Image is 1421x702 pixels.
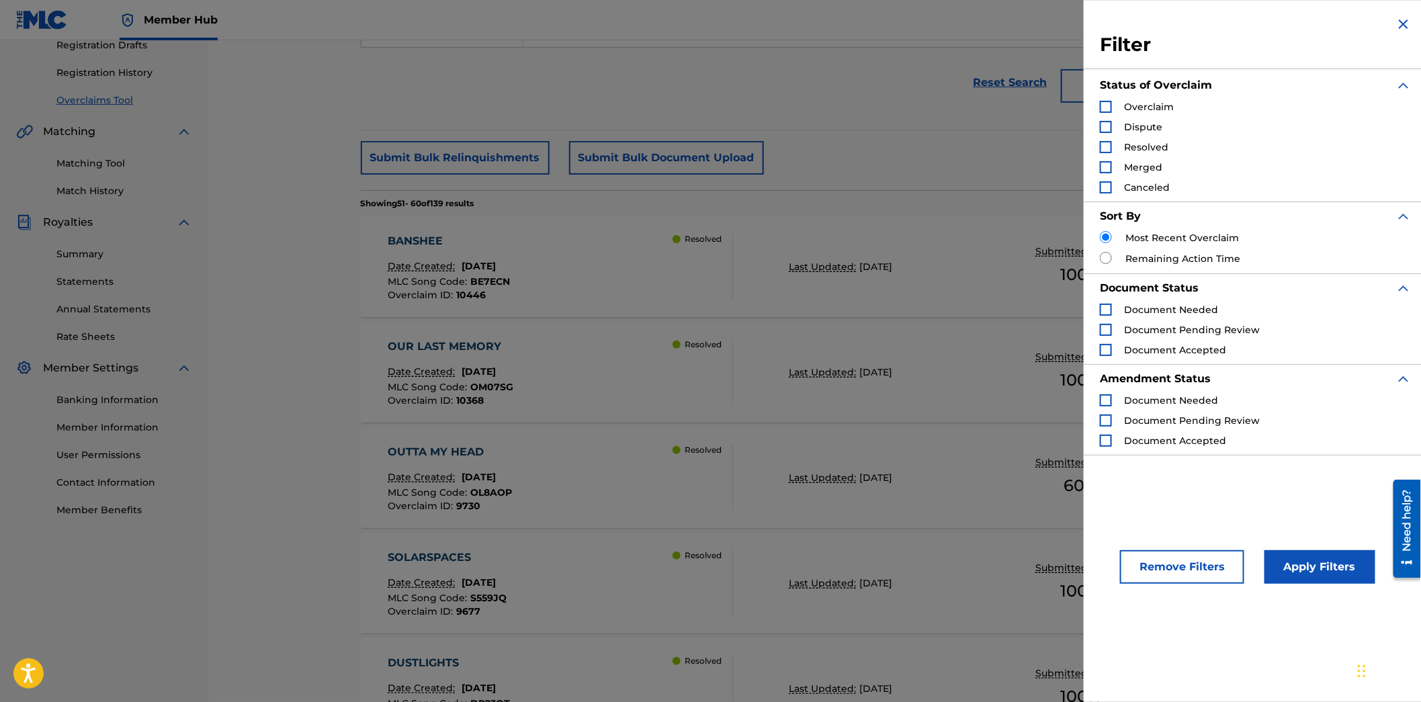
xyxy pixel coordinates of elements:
[388,259,458,273] p: Date Created:
[1124,344,1226,356] span: Document Accepted
[56,302,192,316] a: Annual Statements
[56,330,192,344] a: Rate Sheets
[1125,252,1240,266] label: Remaining Action Time
[361,533,1269,633] a: SOLARSPACESDate Created:[DATE]MLC Song Code:S559JQOverclaim ID:9677 ResolvedLast Updated:[DATE]Su...
[1061,579,1102,603] span: 100 %
[388,365,458,379] p: Date Created:
[1061,368,1102,392] span: 100 %
[1395,371,1412,387] img: expand
[1124,161,1162,173] span: Merged
[120,12,136,28] img: Top Rightsholder
[789,471,859,485] p: Last Updated:
[56,247,192,261] a: Summary
[462,260,496,272] span: [DATE]
[685,655,722,667] p: Resolved
[685,550,722,562] p: Resolved
[388,500,456,512] span: Overclaim ID :
[388,576,458,590] p: Date Created:
[43,360,138,376] span: Member Settings
[388,470,458,484] p: Date Created:
[388,381,470,393] span: MLC Song Code :
[56,66,192,80] a: Registration History
[1100,33,1412,57] h3: Filter
[388,233,510,249] div: BANSHEE
[859,261,892,273] span: [DATE]
[470,486,512,498] span: OL8AOP
[789,682,859,696] p: Last Updated:
[388,275,470,288] span: MLC Song Code :
[1064,474,1099,498] span: 60 %
[361,141,550,175] button: Submit Bulk Relinquishments
[1395,77,1412,93] img: expand
[859,683,892,695] span: [DATE]
[56,448,192,462] a: User Permissions
[43,214,93,230] span: Royalties
[462,682,496,694] span: [DATE]
[361,14,1269,109] form: Search Form
[16,10,68,30] img: MLC Logo
[456,500,480,512] span: 9730
[859,366,892,378] span: [DATE]
[685,233,722,245] p: Resolved
[1124,435,1226,447] span: Document Accepted
[1124,141,1168,153] span: Resolved
[361,427,1269,528] a: OUTTA MY HEADDate Created:[DATE]MLC Song Code:OL8AOPOverclaim ID:9730 ResolvedLast Updated:[DATE]...
[1124,304,1218,316] span: Document Needed
[1035,561,1127,575] p: Submitted Shares
[1124,101,1174,113] span: Overclaim
[1035,455,1127,470] p: Submitted Shares
[1035,245,1127,259] p: Submitted Shares
[456,605,480,617] span: 9677
[1100,281,1199,294] strong: Document Status
[56,184,192,198] a: Match History
[470,592,507,604] span: S559JQ
[361,216,1269,317] a: BANSHEEDate Created:[DATE]MLC Song Code:BE7ECNOverclaim ID:10446 ResolvedLast Updated:[DATE]Submi...
[1383,475,1421,583] iframe: Resource Center
[1264,550,1375,584] button: Apply Filters
[1100,79,1212,91] strong: Status of Overclaim
[144,12,218,28] span: Member Hub
[388,394,456,406] span: Overclaim ID :
[1124,394,1218,406] span: Document Needed
[1100,372,1211,385] strong: Amendment Status
[456,394,484,406] span: 10368
[859,472,892,484] span: [DATE]
[388,550,507,566] div: SOLARSPACES
[43,124,95,140] span: Matching
[1124,324,1260,336] span: Document Pending Review
[967,68,1054,97] a: Reset Search
[789,576,859,590] p: Last Updated:
[685,339,722,351] p: Resolved
[56,421,192,435] a: Member Information
[1395,280,1412,296] img: expand
[1035,666,1127,681] p: Submitted Shares
[388,486,470,498] span: MLC Song Code :
[56,93,192,107] a: Overclaims Tool
[388,592,470,604] span: MLC Song Code :
[16,124,33,140] img: Matching
[56,476,192,490] a: Contact Information
[388,339,513,355] div: OUR LAST MEMORY
[388,444,512,460] div: OUTTA MY HEAD
[859,577,892,589] span: [DATE]
[176,214,192,230] img: expand
[1354,638,1421,702] iframe: Chat Widget
[388,681,458,695] p: Date Created:
[16,214,32,230] img: Royalties
[16,360,32,376] img: Member Settings
[1358,651,1366,691] div: Drag
[176,360,192,376] img: expand
[1035,350,1127,364] p: Submitted Shares
[56,275,192,289] a: Statements
[789,365,859,380] p: Last Updated:
[56,157,192,171] a: Matching Tool
[361,198,474,210] p: Showing 51 - 60 of 139 results
[789,260,859,274] p: Last Updated:
[1061,69,1155,103] button: Export
[361,322,1269,423] a: OUR LAST MEMORYDate Created:[DATE]MLC Song Code:OM07SGOverclaim ID:10368 ResolvedLast Updated:[DA...
[470,275,510,288] span: BE7ECN
[1124,414,1260,427] span: Document Pending Review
